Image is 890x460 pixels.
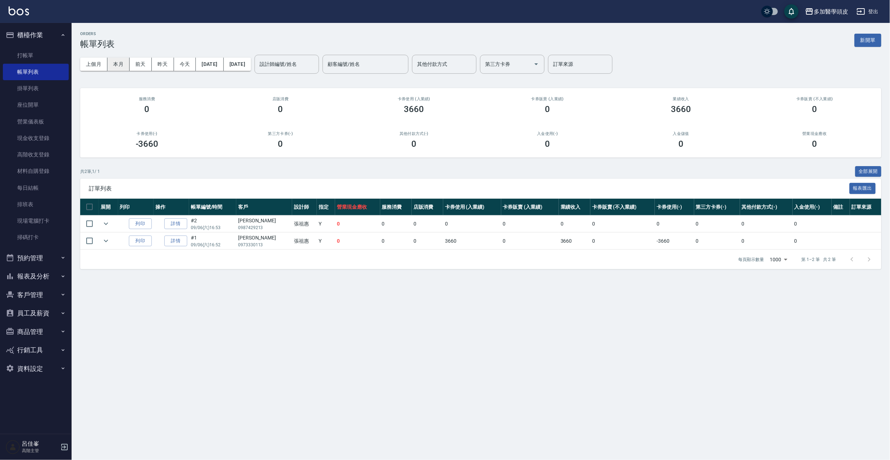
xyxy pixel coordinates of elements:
h3: 0 [545,104,550,114]
td: 0 [590,233,655,250]
p: 0987429213 [238,224,290,231]
td: 3660 [443,233,501,250]
button: 櫃檯作業 [3,26,69,44]
td: 0 [793,233,832,250]
a: 打帳單 [3,47,69,64]
th: 設計師 [292,199,317,216]
td: 0 [740,216,793,232]
h3: 0 [278,139,283,149]
p: 0973330113 [238,242,290,248]
button: 本月 [107,58,130,71]
button: [DATE] [224,58,251,71]
th: 卡券販賣 (入業績) [501,199,559,216]
button: 前天 [130,58,152,71]
button: [DATE] [196,58,223,71]
th: 業績收入 [559,199,590,216]
a: 排班表 [3,196,69,213]
a: 報表匯出 [850,185,876,192]
div: 1000 [767,250,790,269]
th: 營業現金應收 [335,199,380,216]
button: 列印 [129,218,152,229]
td: 0 [501,233,559,250]
th: 訂單來源 [850,199,881,216]
p: 09/06 (六) 16:52 [191,242,234,248]
a: 掃碼打卡 [3,229,69,246]
a: 現場電腦打卡 [3,213,69,229]
h3: 0 [412,139,417,149]
th: 客戶 [236,199,292,216]
h3: 0 [278,104,283,114]
a: 每日結帳 [3,180,69,196]
button: 今天 [174,58,196,71]
button: 商品管理 [3,323,69,341]
h2: 卡券販賣 (不入業績) [756,97,873,101]
a: 材料自購登錄 [3,163,69,179]
a: 營業儀表板 [3,113,69,130]
button: expand row [101,236,111,246]
th: 卡券使用(-) [655,199,694,216]
button: 昨天 [152,58,174,71]
h2: 入金使用(-) [489,131,606,136]
h5: 呂佳峯 [22,440,58,447]
button: 列印 [129,236,152,247]
td: 0 [694,216,740,232]
th: 其他付款方式(-) [740,199,793,216]
td: 0 [559,216,590,232]
h2: ORDERS [80,32,115,36]
h2: 卡券販賣 (入業績) [489,97,606,101]
h3: 0 [812,139,817,149]
td: #1 [189,233,236,250]
div: 多加醫學頭皮 [814,7,848,16]
th: 備註 [832,199,850,216]
td: 0 [793,216,832,232]
p: 每頁顯示數量 [739,256,764,263]
h2: 卡券使用 (入業績) [356,97,472,101]
h2: 第三方卡券(-) [222,131,339,136]
h3: 3660 [404,104,424,114]
h2: 營業現金應收 [756,131,873,136]
button: 登出 [854,5,881,18]
span: 訂單列表 [89,185,850,192]
td: 0 [412,216,443,232]
th: 操作 [154,199,189,216]
th: 卡券使用 (入業績) [443,199,501,216]
h3: 3660 [671,104,691,114]
button: expand row [101,218,111,229]
th: 第三方卡券(-) [694,199,740,216]
h3: 0 [812,104,817,114]
th: 服務消費 [380,199,412,216]
td: 0 [501,216,559,232]
h3: -3660 [136,139,159,149]
th: 展開 [99,199,118,216]
a: 座位開單 [3,97,69,113]
td: 張祖惠 [292,216,317,232]
td: -3660 [655,233,694,250]
td: 0 [335,233,380,250]
td: 0 [655,216,694,232]
h2: 其他付款方式(-) [356,131,472,136]
a: 詳情 [164,218,187,229]
button: 資料設定 [3,359,69,378]
button: Open [531,58,542,70]
button: 客戶管理 [3,286,69,304]
button: 多加醫學頭皮 [802,4,851,19]
p: 高階主管 [22,447,58,454]
h2: 店販消費 [222,97,339,101]
button: save [784,4,799,19]
h3: 帳單列表 [80,39,115,49]
a: 新開單 [855,37,881,43]
td: 0 [380,216,412,232]
td: 0 [740,233,793,250]
button: 全部展開 [855,166,882,177]
td: 0 [412,233,443,250]
td: 0 [335,216,380,232]
img: Logo [9,6,29,15]
h3: 0 [145,104,150,114]
td: 3660 [559,233,590,250]
button: 員工及薪資 [3,304,69,323]
a: 掛單列表 [3,80,69,97]
td: 0 [694,233,740,250]
td: 張祖惠 [292,233,317,250]
button: 報表及分析 [3,267,69,286]
button: 報表匯出 [850,183,876,194]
